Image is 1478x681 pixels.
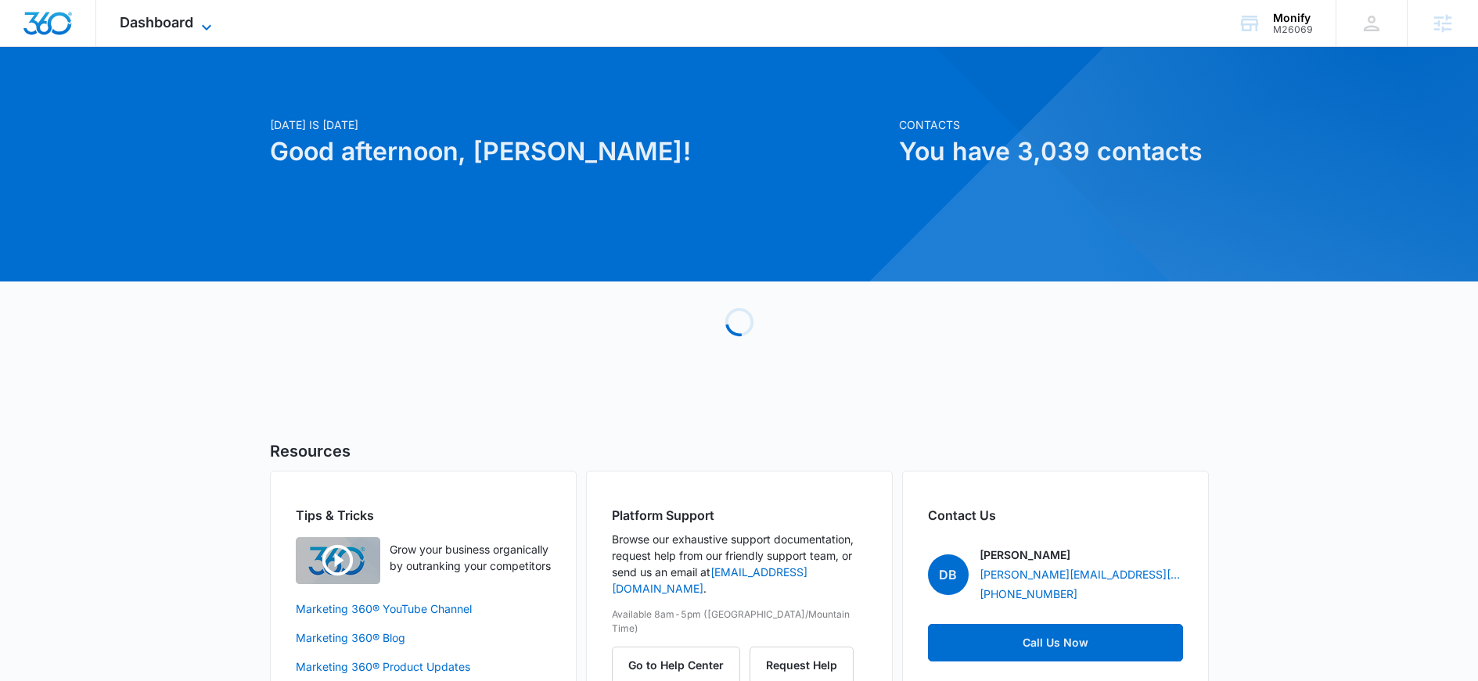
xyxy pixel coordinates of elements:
a: Marketing 360® Product Updates [296,658,551,675]
a: [PERSON_NAME][EMAIL_ADDRESS][PERSON_NAME][DOMAIN_NAME] [980,566,1183,582]
p: Grow your business organically by outranking your competitors [390,541,551,574]
div: account id [1273,24,1313,35]
h1: Good afternoon, [PERSON_NAME]! [270,133,890,170]
div: account name [1273,12,1313,24]
p: [DATE] is [DATE] [270,116,890,133]
h5: Resources [270,439,1209,463]
span: Dashboard [120,14,193,30]
h1: You have 3,039 contacts [899,133,1209,170]
a: Marketing 360® YouTube Channel [296,600,551,617]
p: Available 8am-5pm ([GEOGRAPHIC_DATA]/Mountain Time) [612,608,867,636]
a: Go to Help Center [612,658,750,672]
span: DB [928,554,969,595]
a: Marketing 360® Blog [296,629,551,646]
p: Contacts [899,116,1209,133]
img: Quick Overview Video [296,537,380,584]
a: [PHONE_NUMBER] [980,586,1077,602]
a: Request Help [750,658,854,672]
p: Browse our exhaustive support documentation, request help from our friendly support team, or send... [612,531,867,597]
p: [PERSON_NAME] [980,547,1070,563]
a: Call Us Now [928,624,1183,661]
h2: Platform Support [612,506,867,525]
h2: Tips & Tricks [296,506,551,525]
h2: Contact Us [928,506,1183,525]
